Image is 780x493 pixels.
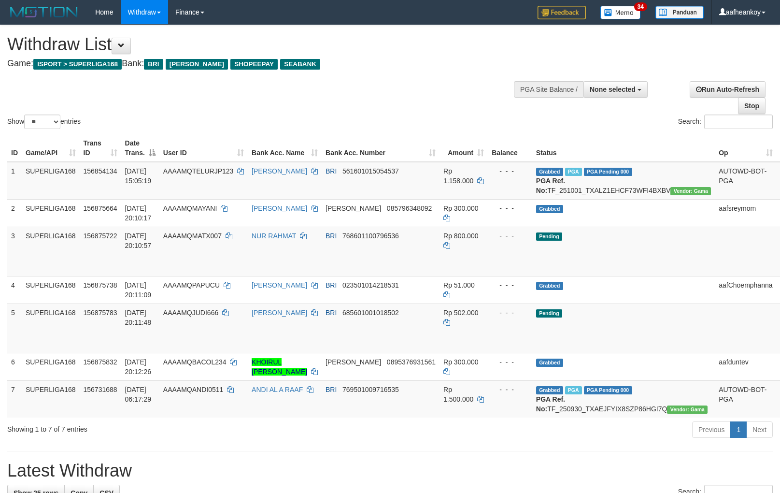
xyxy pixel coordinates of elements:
span: BRI [326,167,337,175]
td: 1 [7,162,22,200]
span: BRI [326,386,337,393]
span: AAAAMQBACOL234 [163,358,227,366]
span: [DATE] 20:10:57 [125,232,152,249]
span: Rp 1.500.000 [443,386,473,403]
td: SUPERLIGA168 [22,276,80,304]
span: Pending [536,232,562,241]
td: aafduntev [715,353,776,380]
h1: Latest Withdraw [7,461,773,480]
span: None selected [590,86,636,93]
span: Copy 769501009716535 to clipboard [342,386,399,393]
select: Showentries [24,115,60,129]
a: [PERSON_NAME] [252,309,307,317]
td: TF_251001_TXALZ1EHCF73WFI4BXBV [532,162,715,200]
span: PGA Pending [584,386,632,394]
span: [PERSON_NAME] [326,204,381,212]
span: Pending [536,309,562,318]
a: ANDI AL A RAAF [252,386,303,393]
span: AAAAMQTELURJP123 [163,167,234,175]
span: AAAAMQPAPUCU [163,281,220,289]
div: - - - [492,166,528,176]
a: [PERSON_NAME] [252,281,307,289]
span: SHOPEEPAY [230,59,278,70]
th: Amount: activate to sort column ascending [440,134,488,162]
span: [DATE] 15:05:19 [125,167,152,185]
span: Rp 300.000 [443,204,478,212]
span: Copy 0895376931561 to clipboard [387,358,436,366]
td: AUTOWD-BOT-PGA [715,380,776,418]
span: ISPORT > SUPERLIGA168 [33,59,122,70]
span: Grabbed [536,282,563,290]
td: aafChoemphanna [715,276,776,304]
label: Search: [678,115,773,129]
span: Copy 561601015054537 to clipboard [342,167,399,175]
th: Balance [488,134,532,162]
span: Rp 502.000 [443,309,478,317]
th: Date Trans.: activate to sort column descending [121,134,159,162]
span: 156854134 [84,167,117,175]
th: ID [7,134,22,162]
span: Copy 768601100796536 to clipboard [342,232,399,240]
td: aafsreymom [715,199,776,227]
span: BRI [326,281,337,289]
span: AAAAMQMAYANI [163,204,217,212]
div: - - - [492,231,528,241]
a: Run Auto-Refresh [690,81,766,98]
td: 5 [7,304,22,353]
div: Showing 1 to 7 of 7 entries [7,420,318,434]
div: - - - [492,357,528,367]
th: Bank Acc. Number: activate to sort column ascending [322,134,440,162]
td: 6 [7,353,22,380]
div: - - - [492,308,528,318]
span: 156731688 [84,386,117,393]
span: SEABANK [280,59,320,70]
td: 4 [7,276,22,304]
th: User ID: activate to sort column ascending [159,134,248,162]
span: Rp 300.000 [443,358,478,366]
span: [DATE] 20:10:17 [125,204,152,222]
span: Grabbed [536,205,563,213]
td: SUPERLIGA168 [22,353,80,380]
span: BRI [144,59,163,70]
img: Feedback.jpg [538,6,586,19]
a: KHOIRUL [PERSON_NAME] [252,358,307,376]
span: Copy 023501014218531 to clipboard [342,281,399,289]
label: Show entries [7,115,81,129]
td: SUPERLIGA168 [22,304,80,353]
a: Next [746,421,773,438]
span: Copy 085796348092 to clipboard [387,204,432,212]
span: Marked by aafsengchandara [565,168,582,176]
span: [DATE] 20:11:09 [125,281,152,299]
h1: Withdraw List [7,35,511,54]
button: None selected [583,81,648,98]
img: MOTION_logo.png [7,5,81,19]
span: Vendor URL: https://trx31.1velocity.biz [670,187,711,195]
b: PGA Ref. No: [536,177,565,194]
span: [DATE] 20:12:26 [125,358,152,376]
div: - - - [492,280,528,290]
span: [PERSON_NAME] [326,358,381,366]
a: NUR RAHMAT [252,232,296,240]
div: PGA Site Balance / [514,81,583,98]
span: 156875738 [84,281,117,289]
a: Stop [738,98,766,114]
span: Rp 800.000 [443,232,478,240]
th: Op: activate to sort column ascending [715,134,776,162]
td: SUPERLIGA168 [22,227,80,276]
span: 156875722 [84,232,117,240]
span: BRI [326,232,337,240]
b: PGA Ref. No: [536,395,565,413]
div: - - - [492,203,528,213]
span: Rp 1.158.000 [443,167,473,185]
span: [PERSON_NAME] [166,59,228,70]
span: BRI [326,309,337,317]
a: [PERSON_NAME] [252,167,307,175]
div: - - - [492,385,528,394]
th: Bank Acc. Name: activate to sort column ascending [248,134,322,162]
td: SUPERLIGA168 [22,162,80,200]
td: SUPERLIGA168 [22,380,80,418]
span: AAAAMQJUDI666 [163,309,218,317]
span: Marked by aafromsomean [565,386,582,394]
span: Rp 51.000 [443,281,475,289]
th: Game/API: activate to sort column ascending [22,134,80,162]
